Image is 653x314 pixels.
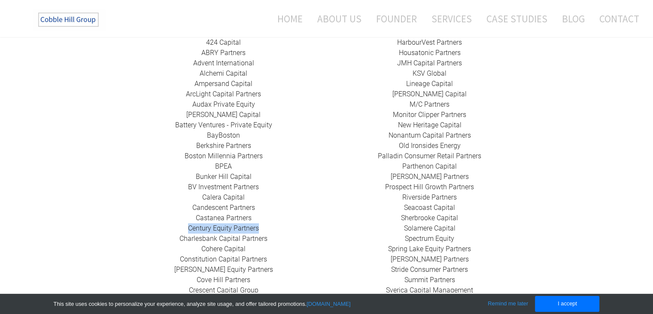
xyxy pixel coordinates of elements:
[405,234,454,243] a: Spectrum Equity
[399,49,461,57] a: Housatonic Partners
[399,142,461,150] a: ​Old Ironsides Energy
[406,80,453,88] a: Lineage Capital
[189,286,258,294] a: ​Crescent Capital Group
[413,69,446,77] a: ​KSV Global
[201,245,246,253] a: Cohere Capital
[188,183,259,191] a: BV Investment Partners
[402,162,457,170] a: ​Parthenon Capital
[404,224,456,232] a: Solamere Capital
[192,100,255,108] a: Audax Private Equity
[389,131,471,139] a: Nonantum Capital Partners
[480,7,554,30] a: Case Studies
[54,301,486,308] div: This site uses cookies to personalize your experience, analyze site usage, and offer tailored pro...
[202,193,245,201] a: Calera Capital
[175,121,272,129] a: Battery Ventures - Private Equity
[402,193,457,201] a: Riverside Partners
[196,214,252,222] a: ​Castanea Partners
[206,38,241,46] a: 424 Capital
[535,296,599,312] a: I accept
[311,7,368,30] a: About Us
[201,49,246,57] a: ​ABRY Partners
[192,203,255,212] a: Candescent Partners
[180,255,267,263] a: Constitution Capital Partners
[593,7,639,30] a: Contact
[185,152,263,160] a: Boston Millennia Partners
[188,224,259,232] a: ​Century Equity Partners
[391,172,469,181] a: ​[PERSON_NAME] Partners
[196,142,251,150] a: Berkshire Partners
[391,255,469,263] a: [PERSON_NAME] Partners
[307,301,350,307] a: [DOMAIN_NAME]
[215,162,232,170] a: BPEA
[404,203,455,212] a: Seacoast Capital
[264,7,309,30] a: Home
[488,300,528,307] a: Remind me later
[410,100,450,108] a: ​M/C Partners
[179,234,267,243] a: Charlesbank Capital Partners
[186,90,261,98] a: ​ArcLight Capital Partners
[386,286,473,294] a: Sverica Capital Management
[385,183,474,191] a: Prospect Hill Growth Partners
[33,9,106,31] img: The Cobble Hill Group LLC
[200,69,247,77] a: Alchemi Capital
[397,59,462,67] a: ​JMH Capital Partners
[393,111,466,119] a: ​Monitor Clipper Partners
[194,80,252,88] a: ​Ampersand Capital
[401,214,458,222] a: ​Sherbrooke Capital​
[392,90,467,98] a: [PERSON_NAME] Capital
[193,59,254,67] a: Advent International
[197,276,250,284] a: Cove Hill Partners
[388,245,471,253] a: Spring Lake Equity Partners
[425,7,478,30] a: Services
[398,121,462,129] a: New Heritage Capital
[186,111,261,119] a: [PERSON_NAME] Capital
[370,7,423,30] a: Founder
[207,131,240,139] a: BayBoston
[378,152,481,160] a: Palladin Consumer Retail Partners
[391,265,468,274] a: Stride Consumer Partners
[404,276,455,284] a: Summit Partners
[196,172,252,181] a: ​Bunker Hill Capital
[556,7,591,30] a: Blog
[397,38,462,46] a: HarbourVest Partners
[174,265,273,274] a: ​[PERSON_NAME] Equity Partners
